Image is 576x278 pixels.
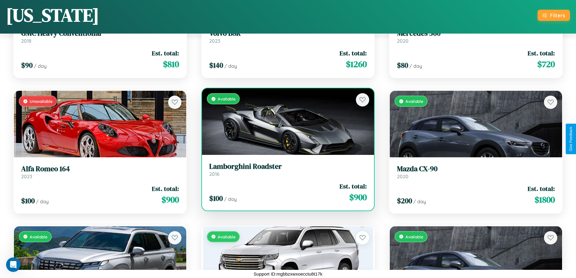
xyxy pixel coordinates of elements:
span: Est. total: [152,184,179,193]
span: 2016 [209,171,220,177]
span: $ 100 [209,193,223,203]
span: Unavailable [30,99,53,104]
span: Available [218,96,236,101]
span: Est. total: [528,49,555,57]
span: 2023 [209,38,220,44]
a: Mazda CX-902020 [397,165,555,179]
h3: Mercedes 560 [397,29,555,38]
span: / day [224,63,237,69]
span: $ 810 [163,58,179,70]
button: Filters [538,10,570,21]
span: 2018 [21,38,31,44]
span: / day [224,196,237,202]
a: GMC Heavy Conventional2018 [21,29,179,44]
span: $ 140 [209,60,223,70]
h3: Lamborghini Roadster [209,162,367,171]
span: $ 900 [349,191,367,203]
h3: Alfa Romeo 164 [21,165,179,173]
span: $ 1260 [346,58,367,70]
span: Est. total: [152,49,179,57]
h3: GMC Heavy Conventional [21,29,179,38]
a: Alfa Romeo 1642023 [21,165,179,179]
a: Lamborghini Roadster2016 [209,162,367,177]
span: / day [409,63,422,69]
span: $ 900 [161,194,179,206]
h3: Mazda CX-90 [397,165,555,173]
span: $ 90 [21,60,33,70]
span: / day [36,198,49,204]
span: $ 720 [537,58,555,70]
span: Est. total: [340,49,367,57]
span: $ 1800 [535,194,555,206]
span: 2023 [21,173,32,179]
iframe: Intercom live chat [6,257,21,272]
span: 2020 [397,38,408,44]
span: $ 200 [397,196,412,206]
span: Available [30,234,47,239]
span: Available [405,99,423,104]
span: Available [405,234,423,239]
span: Est. total: [340,182,367,191]
span: Available [218,234,236,239]
span: 2020 [397,173,408,179]
div: Filters [550,12,565,18]
span: $ 80 [397,60,408,70]
span: $ 100 [21,196,35,206]
div: Give Feedback [569,127,573,151]
a: Volvo B8R2023 [209,29,367,44]
h3: Volvo B8R [209,29,367,38]
a: Mercedes 5602020 [397,29,555,44]
span: / day [413,198,426,204]
span: / day [34,63,47,69]
p: Support ID: mgbbzxwxoecctu8t17k [254,270,323,278]
h1: [US_STATE] [6,3,99,28]
span: Est. total: [528,184,555,193]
